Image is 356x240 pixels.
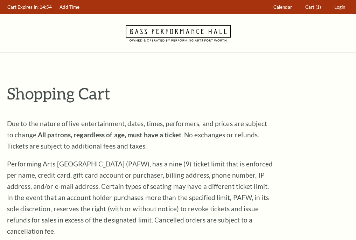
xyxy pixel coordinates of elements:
[7,4,39,10] span: Cart Expires In:
[270,0,295,14] a: Calendar
[7,158,273,237] p: Performing Arts [GEOGRAPHIC_DATA] (PAFW), has a nine (9) ticket limit that is enforced per name, ...
[7,84,349,102] p: Shopping Cart
[302,0,324,14] a: Cart (1)
[315,4,321,10] span: (1)
[56,0,83,14] a: Add Time
[40,4,52,10] span: 14:54
[273,4,292,10] span: Calendar
[38,131,181,139] strong: All patrons, regardless of age, must have a ticket
[331,0,349,14] a: Login
[7,119,267,150] span: Due to the nature of live entertainment, dates, times, performers, and prices are subject to chan...
[334,4,345,10] span: Login
[305,4,314,10] span: Cart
